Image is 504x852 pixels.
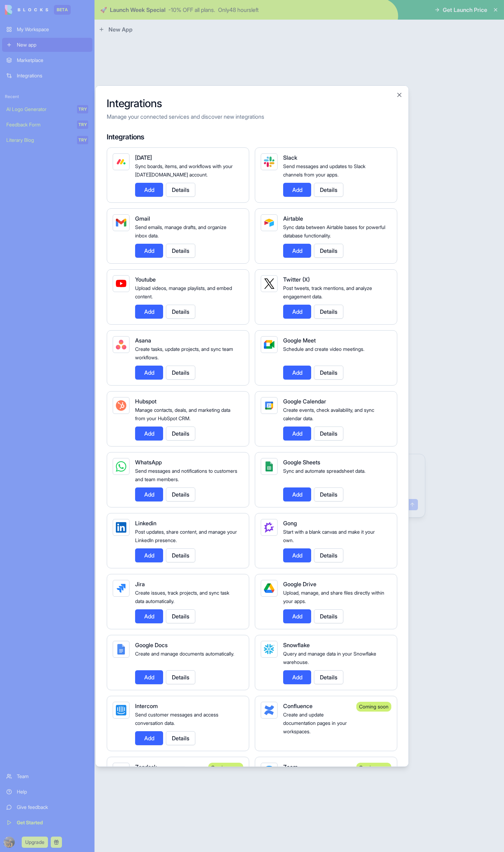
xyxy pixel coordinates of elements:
button: Details [166,304,195,318]
span: Zendesk [135,763,157,770]
span: Start with a blank canvas and make it your own. [283,528,375,543]
span: WhatsApp [135,458,162,465]
span: Google Docs [135,641,168,648]
button: Details [166,731,195,745]
div: Coming soon [356,762,391,772]
span: Google Calendar [283,397,326,404]
span: Schedule and create video meetings. [283,346,364,352]
button: Details [314,182,343,196]
button: Add [283,487,311,501]
button: Details [314,243,343,257]
button: Details [166,182,195,196]
span: Query and manage data in your Snowflake warehouse. [283,650,376,665]
button: Add [135,731,163,745]
button: Details [314,426,343,440]
span: Create and update documentation pages in your workspaces. [283,711,347,734]
span: Sync data between Airtable bases for powerful database functionality. [283,224,385,238]
span: Post updates, share content, and manage your LinkedIn presence. [135,528,237,543]
span: Post tweets, track mentions, and analyze engagement data. [283,285,372,299]
span: [DATE] [135,154,152,161]
button: Add [283,304,311,318]
h4: Integrations [107,132,397,141]
span: Manage contacts, deals, and marketing data from your HubSpot CRM. [135,407,230,421]
div: Coming soon [208,762,243,772]
button: Add [283,548,311,562]
div: Coming soon [356,701,391,711]
span: Sync and automate spreadsheet data. [283,467,365,473]
span: Create tasks, update projects, and sync team workflows. [135,346,233,360]
span: Youtube [135,276,156,283]
button: Details [166,548,195,562]
span: Linkedin [135,519,156,526]
span: Send customer messages and access conversation data. [135,711,218,726]
button: Details [314,487,343,501]
h2: Integrations [107,97,397,109]
button: Details [314,548,343,562]
span: Create events, check availability, and sync calendar data. [283,407,374,421]
span: Upload, manage, and share files directly within your apps. [283,589,384,604]
span: Slack [283,154,297,161]
span: Google Sheets [283,458,320,465]
button: Details [166,426,195,440]
span: Google Meet [283,337,316,344]
span: Send messages and notifications to customers and team members. [135,467,237,482]
button: Add [283,670,311,684]
button: Add [135,548,163,562]
button: Details [314,670,343,684]
span: Hubspot [135,397,156,404]
button: Add [135,609,163,623]
span: Send emails, manage drafts, and organize inbox data. [135,224,226,238]
span: Intercom [135,702,158,709]
span: Send messages and updates to Slack channels from your apps. [283,163,365,177]
button: Details [166,609,195,623]
span: Create issues, track projects, and sync task data automatically. [135,589,229,604]
span: Airtable [283,215,303,222]
button: Details [166,487,195,501]
span: Upload videos, manage playlists, and embed content. [135,285,232,299]
span: Snowflake [283,641,310,648]
button: Add [283,426,311,440]
button: Details [314,609,343,623]
span: Gmail [135,215,150,222]
span: Google Drive [283,580,316,587]
button: Add [135,670,163,684]
button: Details [166,243,195,257]
span: Twitter (X) [283,276,310,283]
span: Asana [135,337,151,344]
button: Details [166,365,195,379]
span: Zoom [283,763,298,770]
button: Add [135,182,163,196]
button: Add [135,487,163,501]
button: Add [283,182,311,196]
span: Gong [283,519,297,526]
button: Add [135,365,163,379]
span: Sync boards, items, and workflows with your [DATE][DOMAIN_NAME] account. [135,163,233,177]
button: Add [283,365,311,379]
span: Confluence [283,702,313,709]
button: Add [135,243,163,257]
button: Details [314,304,343,318]
button: Details [166,670,195,684]
button: Add [135,426,163,440]
span: Create and manage documents automatically. [135,650,234,656]
button: Add [283,609,311,623]
button: Add [283,243,311,257]
p: Manage your connected services and discover new integrations [107,112,397,120]
button: Details [314,365,343,379]
span: Jira [135,580,145,587]
button: Add [135,304,163,318]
